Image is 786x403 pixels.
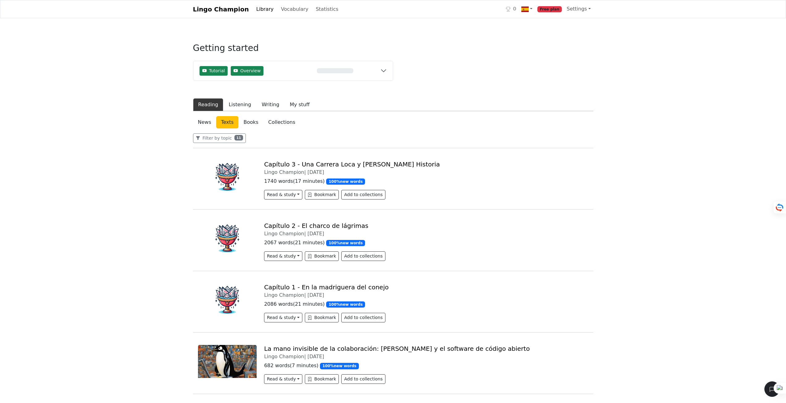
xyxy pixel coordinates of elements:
[326,240,365,246] span: 100 % new words
[341,251,385,261] button: Add to collections
[263,116,300,128] a: Collections
[305,251,339,261] button: Bookmark
[264,231,588,237] div: Lingo Champion |
[320,363,359,369] span: 100 % new words
[264,161,440,168] a: Capítulo 3 - Una Carrera Loca y [PERSON_NAME] Historia
[193,43,393,58] h3: Getting started
[279,3,311,15] a: Vocabulary
[341,190,385,199] button: Add to collections
[209,68,225,74] span: Tutorial
[198,161,257,194] img: chalice-150x150.cc54ca354a8a7cc43fa2.png
[238,116,263,128] a: Books
[513,5,516,13] span: 0
[264,354,588,359] div: Lingo Champion |
[264,178,588,185] p: 1740 words ( 17 minutes )
[305,313,339,322] button: Bookmark
[264,313,302,322] button: Read & study
[521,6,529,13] img: es.svg
[256,98,284,111] button: Writing
[264,222,368,229] a: Capítulo 2 - El charco de lágrimas
[264,374,302,384] button: Read & study
[341,313,385,322] button: Add to collections
[198,283,257,317] img: chalice-150x150.cc54ca354a8a7cc43fa2.png
[564,3,593,15] a: Settings
[264,362,588,369] p: 682 words ( 7 minutes )
[200,66,228,76] button: Tutorial
[567,6,587,12] span: Settings
[305,374,339,384] button: Bookmark
[264,251,302,261] button: Read & study
[223,98,256,111] button: Listening
[264,345,530,352] a: La mano invisible de la colaboración: [PERSON_NAME] y el software de código abierto
[193,3,249,15] a: Lingo Champion
[307,231,324,237] span: [DATE]
[284,98,315,111] button: My stuff
[307,292,324,298] span: [DATE]
[537,6,562,12] span: Free plan
[254,3,276,15] a: Library
[535,3,564,15] a: Free plan
[326,178,365,185] span: 100 % new words
[307,169,324,175] span: [DATE]
[193,61,393,81] button: TutorialOverview
[193,98,224,111] button: Reading
[240,68,261,74] span: Overview
[313,3,341,15] a: Statistics
[264,300,588,308] p: 2086 words ( 21 minutes )
[193,133,246,143] button: Filter by topic11
[264,283,389,291] a: Capítulo 1 - En la madriguera del conejo
[264,190,302,199] button: Read & study
[341,374,385,384] button: Add to collections
[231,66,263,76] button: Overview
[307,354,324,359] span: [DATE]
[198,345,257,378] img: image-1732660073643.jpg
[193,116,216,128] a: News
[264,169,588,175] div: Lingo Champion |
[305,190,339,199] button: Bookmark
[264,292,588,298] div: Lingo Champion |
[503,3,519,15] a: 0
[326,301,365,308] span: 100 % new words
[264,239,588,246] p: 2067 words ( 21 minutes )
[198,222,257,255] img: chalice-150x150.cc54ca354a8a7cc43fa2.png
[234,135,243,141] span: 11
[216,116,239,128] a: Texts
